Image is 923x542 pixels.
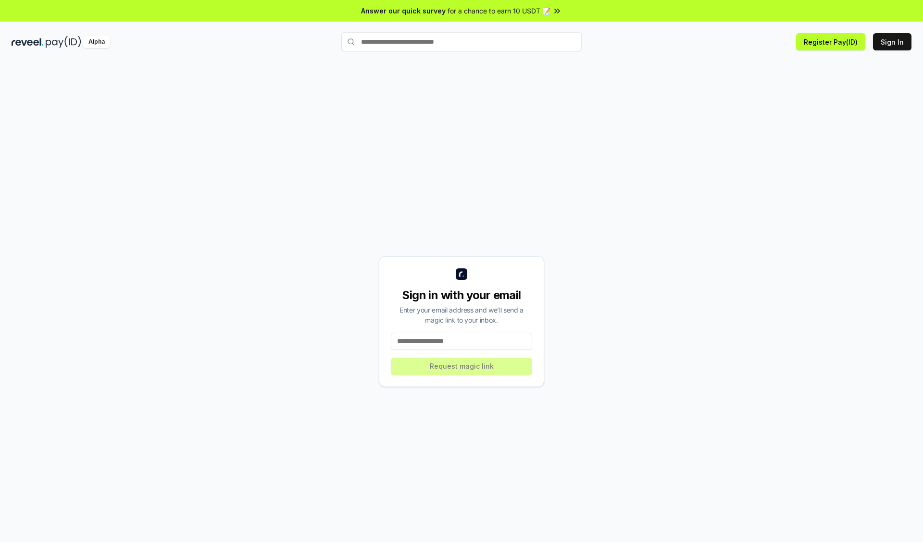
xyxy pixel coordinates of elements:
img: pay_id [46,36,81,48]
img: reveel_dark [12,36,44,48]
img: logo_small [456,268,467,280]
div: Sign in with your email [391,288,532,303]
div: Alpha [83,36,110,48]
button: Register Pay(ID) [796,33,865,50]
span: for a chance to earn 10 USDT 📝 [448,6,550,16]
button: Sign In [873,33,911,50]
div: Enter your email address and we’ll send a magic link to your inbox. [391,305,532,325]
span: Answer our quick survey [361,6,446,16]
